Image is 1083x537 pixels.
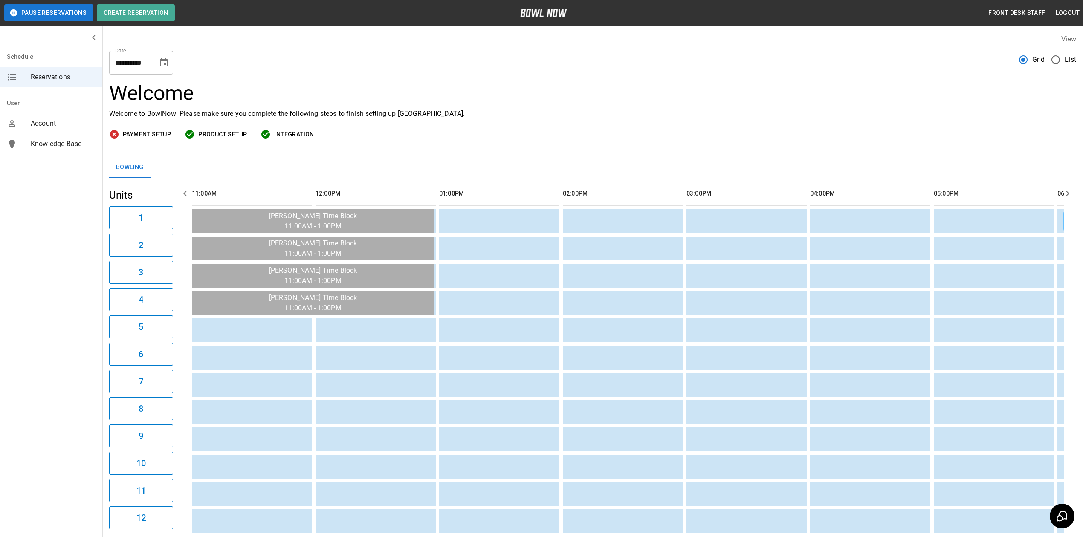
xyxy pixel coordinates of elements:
h6: 4 [139,293,143,306]
p: Welcome to BowlNow! Please make sure you complete the following steps to finish setting up [GEOGR... [109,109,1076,119]
h6: 9 [139,429,143,443]
button: 7 [109,370,173,393]
h6: 7 [139,375,143,388]
span: Product Setup [198,129,247,140]
button: 3 [109,261,173,284]
h6: 2 [139,238,143,252]
h6: 8 [139,402,143,416]
button: Choose date, selected date is Sep 5, 2025 [155,54,172,71]
th: 01:00PM [439,182,559,206]
button: Logout [1052,5,1083,21]
h6: 10 [136,456,146,470]
h3: Welcome [109,81,1076,105]
span: List [1065,55,1076,65]
h6: 6 [139,347,143,361]
img: logo [520,9,567,17]
button: 1 [109,206,173,229]
th: 11:00AM [192,182,312,206]
span: Payment Setup [123,129,171,140]
th: 02:00PM [563,182,683,206]
button: 2 [109,234,173,257]
button: Front Desk Staff [985,5,1048,21]
h6: 11 [136,484,146,497]
button: 12 [109,506,173,529]
button: Create Reservation [97,4,175,21]
span: Knowledge Base [31,139,96,149]
button: 9 [109,424,173,447]
th: 03:00PM [686,182,807,206]
th: 12:00PM [316,182,436,206]
button: 6 [109,343,173,366]
button: 4 [109,288,173,311]
h6: 12 [136,511,146,525]
button: 10 [109,452,173,475]
h5: Units [109,188,173,202]
h6: 1 [139,211,143,225]
button: Bowling [109,157,151,178]
div: inventory tabs [109,157,1076,178]
span: Grid [1032,55,1045,65]
h6: 5 [139,320,143,334]
span: Account [31,118,96,129]
button: 11 [109,479,173,502]
h6: 3 [139,266,143,279]
button: 5 [109,315,173,338]
span: Integration [274,129,314,140]
label: View [1061,35,1076,43]
button: 8 [109,397,173,420]
span: Reservations [31,72,96,82]
button: Pause Reservations [4,4,93,21]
